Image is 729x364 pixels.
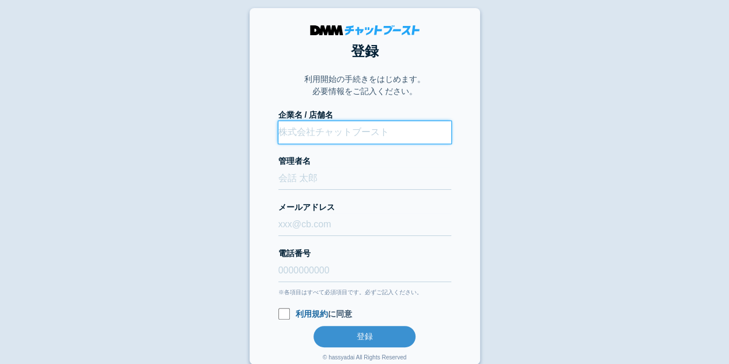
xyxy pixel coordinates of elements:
[278,288,451,297] div: ※各項目はすべて必須項目です。必ずご記入ください。
[310,25,420,35] img: DMMチャットブースト
[278,121,451,144] input: 株式会社チャットブースト
[278,308,290,320] input: 利用規約に同意
[278,155,451,167] label: 管理者名
[278,247,451,260] label: 電話番号
[313,326,416,347] button: 登録
[278,41,451,62] h1: 登録
[278,213,451,236] input: xxx@cb.com
[278,308,451,320] label: に同意
[304,73,425,97] p: 利用開始の手続きをはじめます。 必要情報をご記入ください。
[278,260,451,282] input: 0000000000
[278,201,451,213] label: メールアドレス
[278,109,451,121] label: 企業名 / 店舗名
[296,309,328,318] a: 利用規約
[278,167,451,190] input: 会話 太郎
